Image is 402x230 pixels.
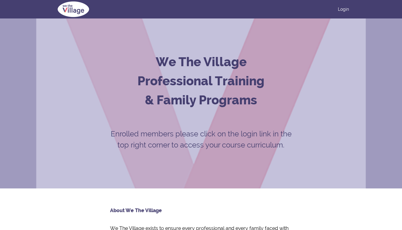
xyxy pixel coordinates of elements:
[156,54,247,69] strong: We The Village
[338,6,349,12] a: Login
[110,208,162,213] strong: About We The Village
[111,129,292,149] span: Enrolled members please click on the login link in the top right corner to access your course cur...
[137,74,265,88] strong: Professional Training
[145,93,257,107] strong: & Family Programs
